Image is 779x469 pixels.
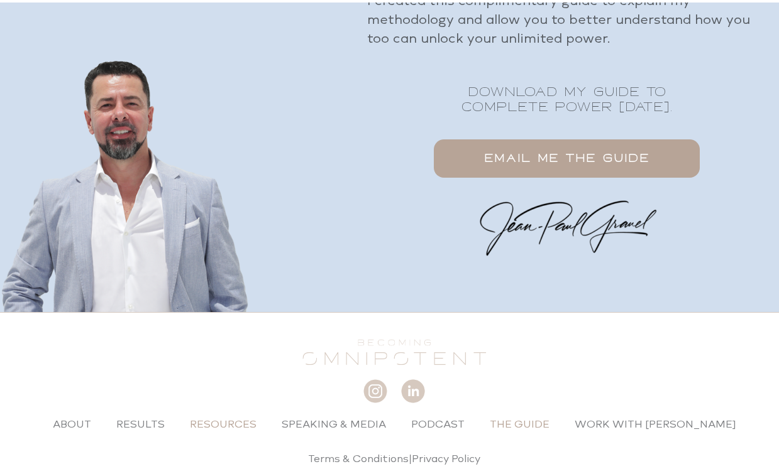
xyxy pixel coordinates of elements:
[477,407,562,436] a: The Guide
[412,450,480,462] a: Privacy Policy
[484,149,649,163] span: EMAIL ME THE GUIDE
[562,407,749,436] a: Work with [PERSON_NAME]
[13,449,776,464] p: |
[13,407,776,436] nav: Menu
[308,450,409,462] a: Terms & Conditions
[434,137,700,176] a: EMAIL ME THE GUIDE
[104,407,177,436] a: Results
[40,407,104,436] a: About
[399,407,477,436] a: Podcast
[367,103,766,105] p: complete power [DATE].
[367,89,766,90] p: Download MY guide to
[269,407,399,436] a: Speaking & Media
[177,407,269,436] a: Resources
